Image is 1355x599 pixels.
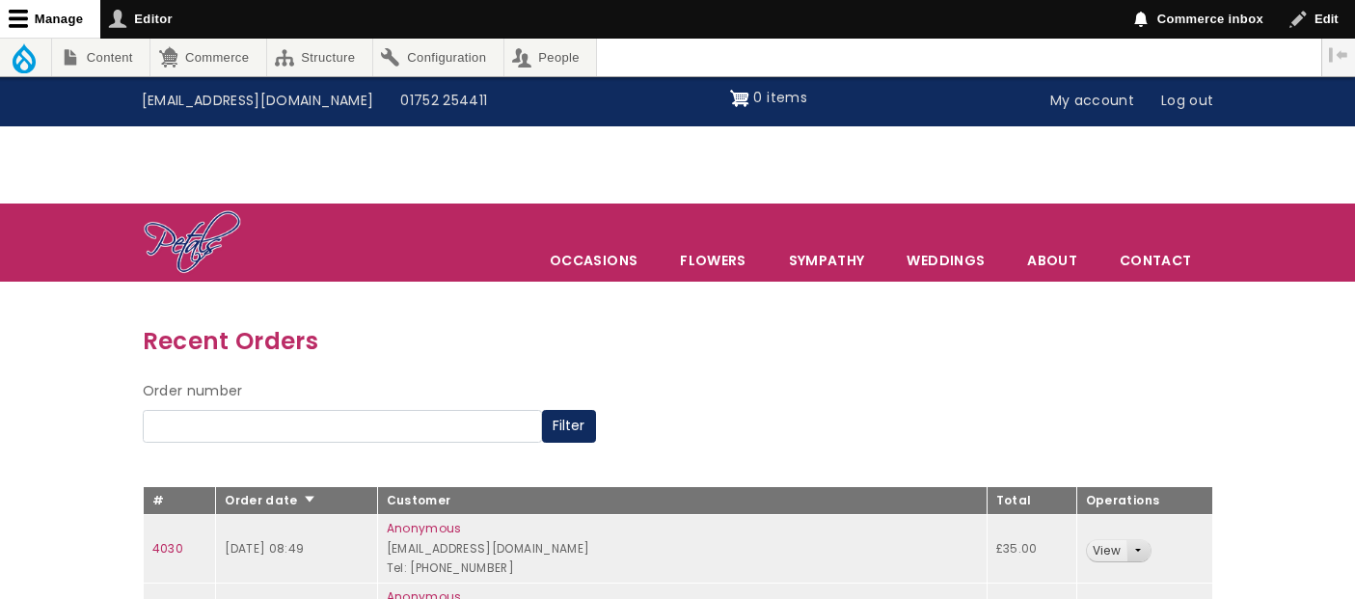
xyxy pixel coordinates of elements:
a: Configuration [373,39,503,76]
button: Filter [542,410,596,443]
a: Structure [267,39,372,76]
img: Shopping cart [730,83,749,114]
img: Home [143,209,242,277]
th: Operations [1076,486,1212,515]
a: About [1007,240,1098,281]
a: Content [52,39,149,76]
th: Customer [377,486,987,515]
time: [DATE] 08:49 [225,540,304,557]
button: Vertical orientation [1322,39,1355,71]
a: [EMAIL_ADDRESS][DOMAIN_NAME] [128,83,388,120]
a: 4030 [152,540,183,557]
td: [EMAIL_ADDRESS][DOMAIN_NAME] Tel: [PHONE_NUMBER] [377,515,987,584]
label: Order number [143,380,243,403]
a: Contact [1099,240,1211,281]
a: Commerce [150,39,265,76]
a: Sympathy [769,240,885,281]
a: Log out [1148,83,1227,120]
a: 01752 254411 [387,83,501,120]
a: View [1087,540,1126,562]
a: Shopping cart 0 items [730,83,807,114]
td: £35.00 [987,515,1076,584]
th: # [143,486,216,515]
span: 0 items [753,88,806,107]
a: Flowers [660,240,766,281]
a: Order date [225,492,316,508]
th: Total [987,486,1076,515]
a: My account [1037,83,1149,120]
span: Occasions [529,240,658,281]
h3: Recent Orders [143,322,1213,360]
a: Anonymous [387,520,462,536]
a: People [504,39,597,76]
span: Weddings [886,240,1005,281]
